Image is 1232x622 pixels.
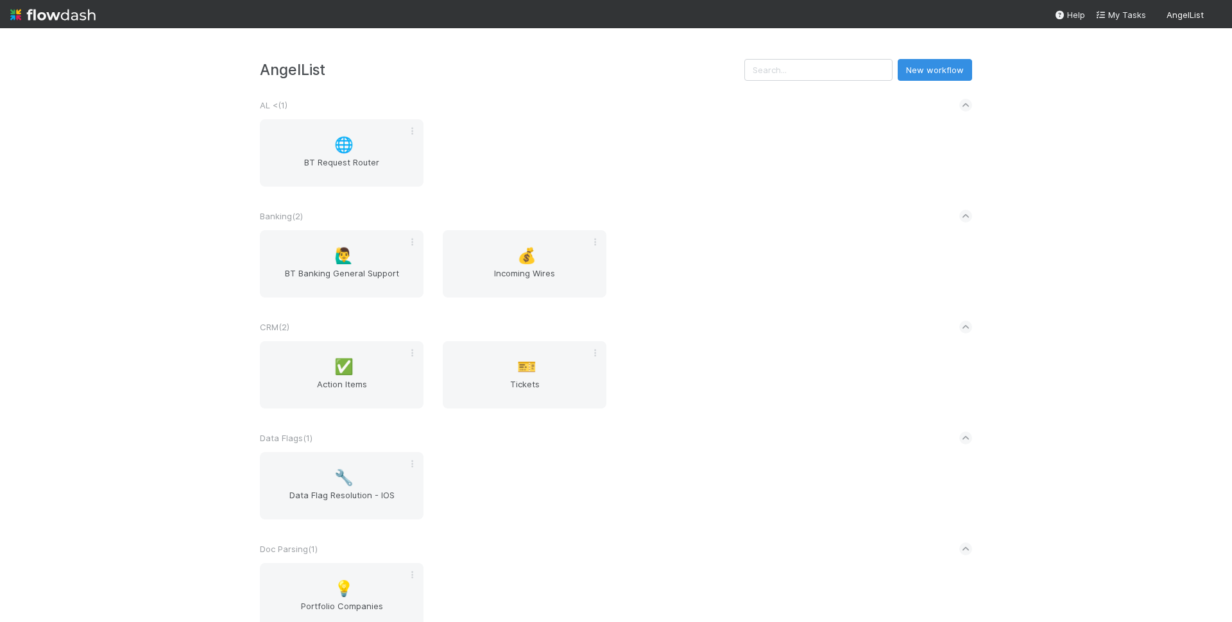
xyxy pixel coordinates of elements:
span: BT Banking General Support [265,267,418,292]
span: Incoming Wires [448,267,601,292]
span: BT Request Router [265,156,418,181]
span: Tickets [448,378,601,403]
span: Data Flag Resolution - IOS [265,489,418,514]
span: Action Items [265,378,418,403]
img: logo-inverted-e16ddd16eac7371096b0.svg [10,4,96,26]
span: CRM ( 2 ) [260,322,289,332]
h3: AngelList [260,61,744,78]
span: AL < ( 1 ) [260,100,287,110]
div: Help [1054,8,1085,21]
button: New workflow [898,59,972,81]
a: 🌐BT Request Router [260,119,424,187]
span: AngelList [1167,10,1204,20]
span: 🙋‍♂️ [334,248,354,264]
span: 💡 [334,580,354,597]
a: My Tasks [1095,8,1146,21]
a: 🔧Data Flag Resolution - IOS [260,452,424,519]
input: Search... [744,59,893,81]
span: 💰 [517,248,536,264]
span: Data Flags ( 1 ) [260,433,312,443]
a: 💰Incoming Wires [443,230,606,298]
a: 🙋‍♂️BT Banking General Support [260,230,424,298]
span: Banking ( 2 ) [260,211,303,221]
a: 🎫Tickets [443,341,606,408]
span: ✅ [334,358,354,375]
span: 🎫 [517,358,536,375]
img: avatar_00bac1b4-31d4-408a-a3b3-edb667efc506.png [1209,9,1222,22]
span: 🔧 [334,469,354,486]
span: Doc Parsing ( 1 ) [260,544,318,554]
span: My Tasks [1095,10,1146,20]
span: 🌐 [334,137,354,153]
a: ✅Action Items [260,341,424,408]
